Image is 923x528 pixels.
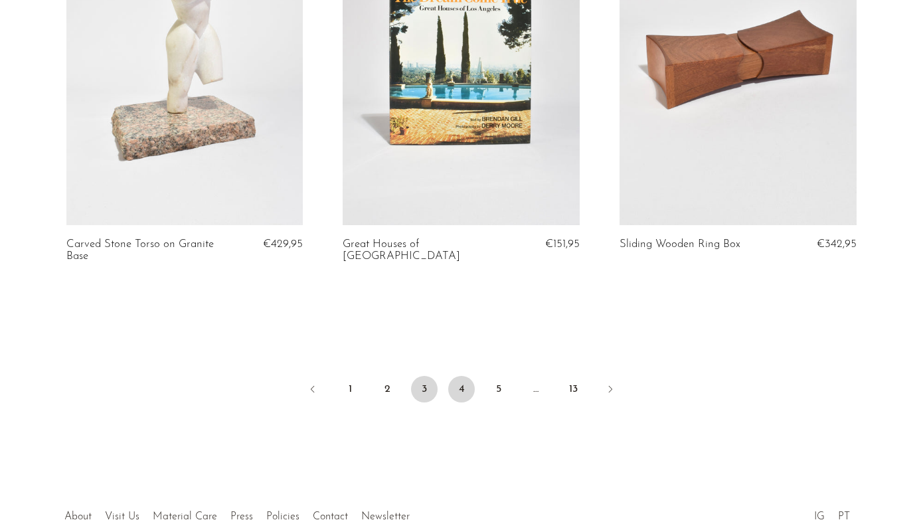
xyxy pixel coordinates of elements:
[485,376,512,402] a: 5
[545,238,580,250] span: €151,95
[448,376,475,402] a: 4
[153,511,217,522] a: Material Care
[263,238,303,250] span: €429,95
[807,501,857,526] ul: Social Medias
[337,376,363,402] a: 1
[299,376,326,405] a: Previous
[838,511,850,522] a: PT
[64,511,92,522] a: About
[105,511,139,522] a: Visit Us
[597,376,624,405] a: Next
[523,376,549,402] span: …
[66,238,224,263] a: Carved Stone Torso on Granite Base
[58,501,416,526] ul: Quick links
[411,376,438,402] span: 3
[560,376,586,402] a: 13
[374,376,400,402] a: 2
[230,511,253,522] a: Press
[817,238,857,250] span: €342,95
[266,511,299,522] a: Policies
[343,238,501,263] a: Great Houses of [GEOGRAPHIC_DATA]
[620,238,740,250] a: Sliding Wooden Ring Box
[313,511,348,522] a: Contact
[814,511,825,522] a: IG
